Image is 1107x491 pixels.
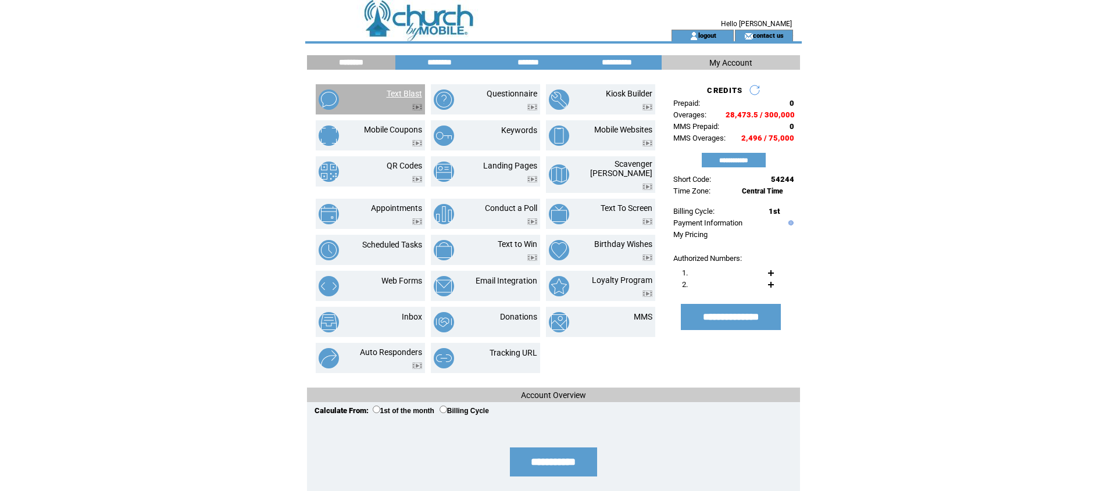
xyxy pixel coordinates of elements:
[360,347,422,357] a: Auto Responders
[364,125,422,134] a: Mobile Coupons
[434,240,454,260] img: text-to-win.png
[549,276,569,296] img: loyalty-program.png
[319,162,339,182] img: qr-codes.png
[673,175,711,184] span: Short Code:
[527,176,537,182] img: video.png
[549,312,569,332] img: mms.png
[682,268,688,277] span: 1.
[319,348,339,368] img: auto-responders.png
[673,122,719,131] span: MMS Prepaid:
[673,187,710,195] span: Time Zone:
[642,140,652,146] img: video.png
[549,204,569,224] img: text-to-screen.png
[412,218,422,225] img: video.png
[673,218,742,227] a: Payment Information
[527,255,537,261] img: video.png
[500,312,537,321] a: Donations
[642,104,652,110] img: video.png
[549,240,569,260] img: birthday-wishes.png
[742,187,783,195] span: Central Time
[434,276,454,296] img: email-integration.png
[790,122,794,131] span: 0
[371,203,422,213] a: Appointments
[490,348,537,357] a: Tracking URL
[673,254,742,263] span: Authorized Numbers:
[690,31,698,41] img: account_icon.gif
[434,126,454,146] img: keywords.png
[642,218,652,225] img: video.png
[434,162,454,182] img: landing-pages.png
[642,184,652,190] img: video.png
[707,86,742,95] span: CREDITS
[790,99,794,107] span: 0
[485,203,537,213] a: Conduct a Poll
[315,406,369,415] span: Calculate From:
[753,31,784,39] a: contact us
[319,312,339,332] img: inbox.png
[726,110,795,119] span: 28,473.5 / 300,000
[440,407,489,415] label: Billing Cycle
[373,406,380,413] input: 1st of the month
[527,104,537,110] img: video.png
[402,312,422,321] a: Inbox
[498,239,537,249] a: Text to Win
[381,276,422,285] a: Web Forms
[373,407,434,415] label: 1st of the month
[483,161,537,170] a: Landing Pages
[319,204,339,224] img: appointments.png
[387,161,422,170] a: QR Codes
[594,125,652,134] a: Mobile Websites
[673,207,715,216] span: Billing Cycle:
[412,176,422,182] img: video.png
[412,363,422,369] img: video.png
[673,110,706,119] span: Overages:
[744,31,753,41] img: contact_us_icon.gif
[319,89,339,110] img: text-blast.png
[549,164,569,185] img: scavenger-hunt.png
[434,312,454,332] img: donations.png
[601,203,652,213] a: Text To Screen
[682,280,688,289] span: 2.
[785,220,794,225] img: help.gif
[387,89,422,98] a: Text Blast
[634,312,652,321] a: MMS
[594,239,652,249] a: Birthday Wishes
[673,134,726,142] span: MMS Overages:
[434,89,454,110] img: questionnaire.png
[319,126,339,146] img: mobile-coupons.png
[606,89,652,98] a: Kiosk Builder
[434,204,454,224] img: conduct-a-poll.png
[549,89,569,110] img: kiosk-builder.png
[476,276,537,285] a: Email Integration
[501,126,537,135] a: Keywords
[741,134,794,142] span: 2,496 / 75,000
[673,99,700,107] span: Prepaid:
[590,159,652,178] a: Scavenger [PERSON_NAME]
[412,104,422,110] img: video.png
[527,218,537,225] img: video.png
[769,207,780,216] span: 1st
[319,240,339,260] img: scheduled-tasks.png
[434,348,454,368] img: tracking-url.png
[412,140,422,146] img: video.png
[521,390,586,400] span: Account Overview
[319,276,339,296] img: web-forms.png
[673,230,708,239] a: My Pricing
[362,240,422,249] a: Scheduled Tasks
[592,275,652,285] a: Loyalty Program
[642,255,652,261] img: video.png
[721,20,792,28] span: Hello [PERSON_NAME]
[698,31,716,39] a: logout
[771,175,794,184] span: 54244
[709,58,752,67] span: My Account
[487,89,537,98] a: Questionnaire
[642,291,652,297] img: video.png
[549,126,569,146] img: mobile-websites.png
[440,406,447,413] input: Billing Cycle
